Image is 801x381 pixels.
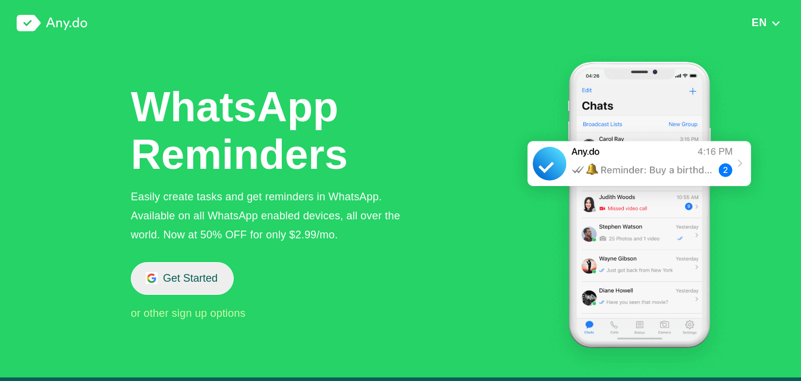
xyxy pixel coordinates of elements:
[131,83,351,178] h1: WhatsApp Reminders
[17,15,87,32] img: logo
[131,262,234,295] button: Get Started
[748,16,784,29] button: EN
[771,19,781,27] img: down
[131,307,246,319] span: or other sign up options
[511,46,767,377] img: WhatsApp Tasks & Reminders
[131,187,420,244] div: Easily create tasks and get reminders in WhatsApp. Available on all WhatsApp enabled devices, all...
[752,17,767,29] span: EN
